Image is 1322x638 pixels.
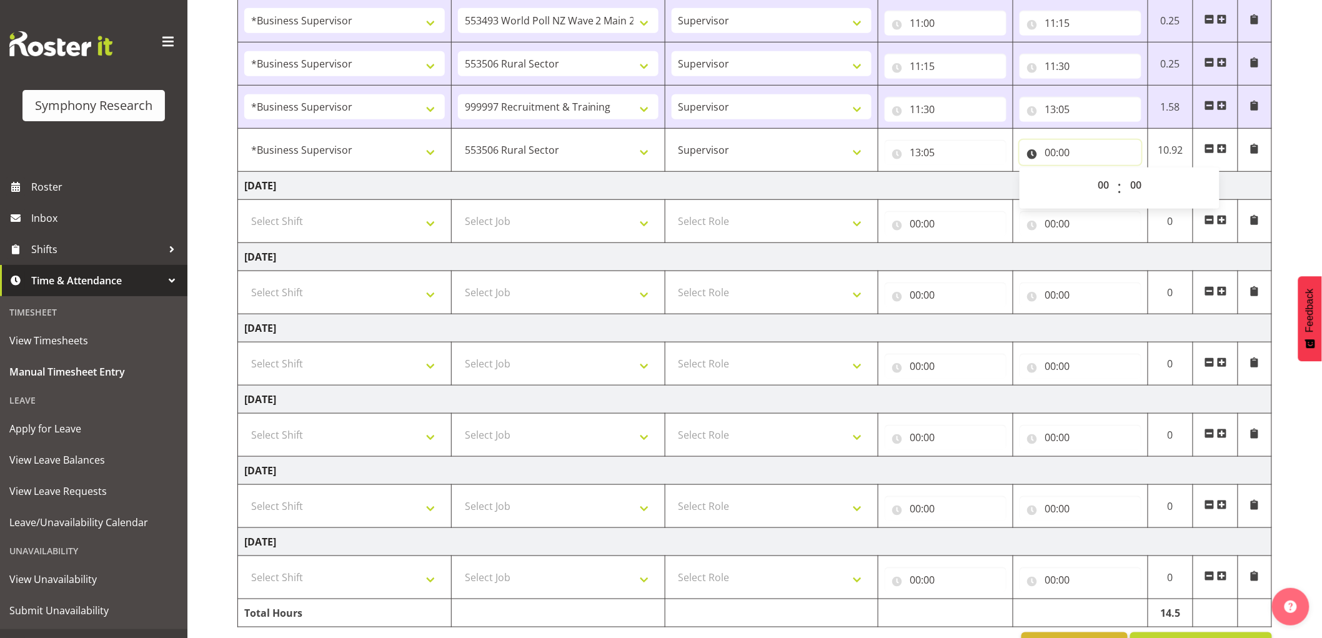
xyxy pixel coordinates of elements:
[1020,425,1141,450] input: Click to select...
[885,496,1006,521] input: Click to select...
[3,356,184,387] a: Manual Timesheet Entry
[1148,271,1193,314] td: 0
[9,331,178,350] span: View Timesheets
[9,451,178,469] span: View Leave Balances
[238,457,1272,485] td: [DATE]
[1020,140,1141,165] input: Click to select...
[1148,129,1193,172] td: 10.92
[35,96,152,115] div: Symphony Research
[31,209,181,227] span: Inbox
[1020,496,1141,521] input: Click to select...
[3,595,184,626] a: Submit Unavailability
[3,564,184,595] a: View Unavailability
[885,54,1006,79] input: Click to select...
[1020,354,1141,379] input: Click to select...
[1148,556,1193,599] td: 0
[885,567,1006,592] input: Click to select...
[1148,414,1193,457] td: 0
[1298,276,1322,361] button: Feedback - Show survey
[1285,601,1297,613] img: help-xxl-2.png
[31,271,162,290] span: Time & Attendance
[238,599,452,627] td: Total Hours
[885,97,1006,122] input: Click to select...
[9,31,112,56] img: Rosterit website logo
[1148,485,1193,528] td: 0
[9,362,178,381] span: Manual Timesheet Entry
[1020,97,1141,122] input: Click to select...
[1020,211,1141,236] input: Click to select...
[1148,86,1193,129] td: 1.58
[1148,342,1193,386] td: 0
[3,387,184,413] div: Leave
[31,177,181,196] span: Roster
[238,314,1272,342] td: [DATE]
[238,243,1272,271] td: [DATE]
[3,299,184,325] div: Timesheet
[885,211,1006,236] input: Click to select...
[9,601,178,620] span: Submit Unavailability
[1148,599,1193,627] td: 14.5
[9,482,178,501] span: View Leave Requests
[1118,172,1122,204] span: :
[3,476,184,507] a: View Leave Requests
[1020,11,1141,36] input: Click to select...
[1020,567,1141,592] input: Click to select...
[885,140,1006,165] input: Click to select...
[238,528,1272,556] td: [DATE]
[3,538,184,564] div: Unavailability
[1305,289,1316,332] span: Feedback
[9,419,178,438] span: Apply for Leave
[1148,42,1193,86] td: 0.25
[1020,54,1141,79] input: Click to select...
[9,570,178,589] span: View Unavailability
[3,413,184,444] a: Apply for Leave
[31,240,162,259] span: Shifts
[3,325,184,356] a: View Timesheets
[1020,282,1141,307] input: Click to select...
[1148,200,1193,243] td: 0
[238,386,1272,414] td: [DATE]
[885,425,1006,450] input: Click to select...
[9,513,178,532] span: Leave/Unavailability Calendar
[3,507,184,538] a: Leave/Unavailability Calendar
[238,172,1272,200] td: [DATE]
[885,354,1006,379] input: Click to select...
[885,282,1006,307] input: Click to select...
[3,444,184,476] a: View Leave Balances
[885,11,1006,36] input: Click to select...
